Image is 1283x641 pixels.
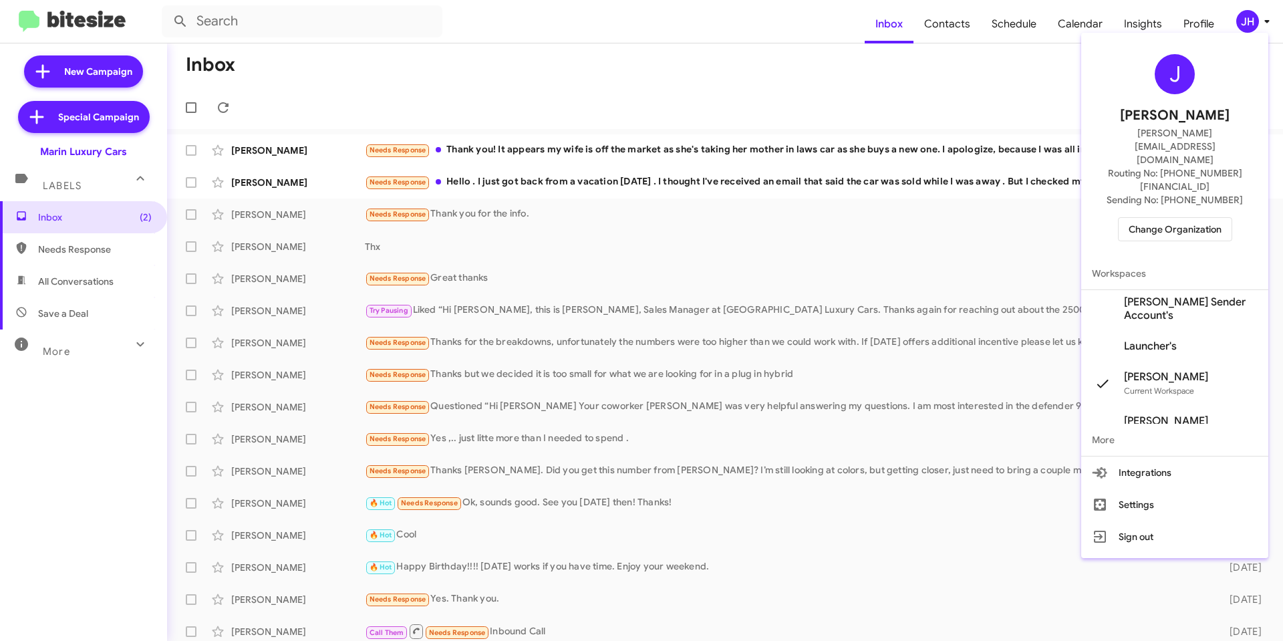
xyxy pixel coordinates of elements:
span: Sending No: [PHONE_NUMBER] [1107,193,1243,207]
span: [PERSON_NAME] [1124,414,1208,428]
div: J [1155,54,1195,94]
button: Change Organization [1118,217,1232,241]
span: Routing No: [PHONE_NUMBER][FINANCIAL_ID] [1097,166,1252,193]
button: Sign out [1081,521,1268,553]
span: Current Workspace [1124,386,1194,396]
span: More [1081,424,1268,456]
button: Integrations [1081,457,1268,489]
span: [PERSON_NAME] [1120,105,1230,126]
button: Settings [1081,489,1268,521]
span: [PERSON_NAME] [1124,370,1208,384]
span: Workspaces [1081,257,1268,289]
span: [PERSON_NAME] Sender Account's [1124,295,1258,322]
span: [PERSON_NAME][EMAIL_ADDRESS][DOMAIN_NAME] [1097,126,1252,166]
span: Change Organization [1129,218,1222,241]
span: Launcher's [1124,340,1177,353]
